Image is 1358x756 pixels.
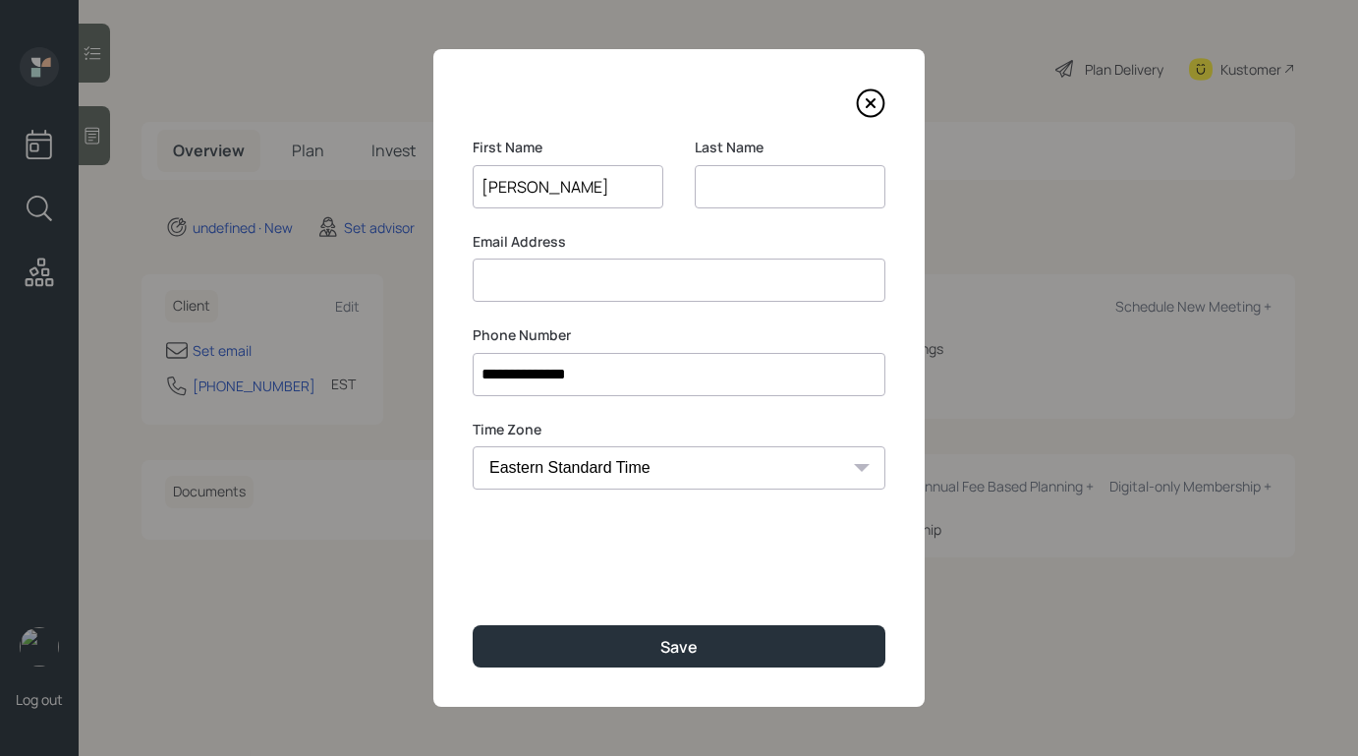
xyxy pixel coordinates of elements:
[473,420,885,439] label: Time Zone
[473,232,885,252] label: Email Address
[473,325,885,345] label: Phone Number
[660,636,698,658] div: Save
[695,138,885,157] label: Last Name
[473,625,885,668] button: Save
[473,138,663,157] label: First Name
